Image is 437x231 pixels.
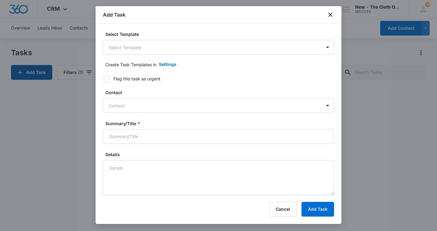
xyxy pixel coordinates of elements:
[103,11,125,18] h1: Add Task
[105,151,337,158] label: Details
[105,31,337,37] label: Select Template
[105,120,337,127] label: Summary/Title
[113,75,160,82] div: Flag this task as urgent
[327,11,334,18] button: close
[153,57,183,72] button: Settings
[105,89,337,96] label: Contact
[269,202,297,217] button: Cancel
[105,61,156,68] p: Create Task Templates in
[103,129,334,144] input: Summary/Title
[301,202,334,217] button: Add Task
